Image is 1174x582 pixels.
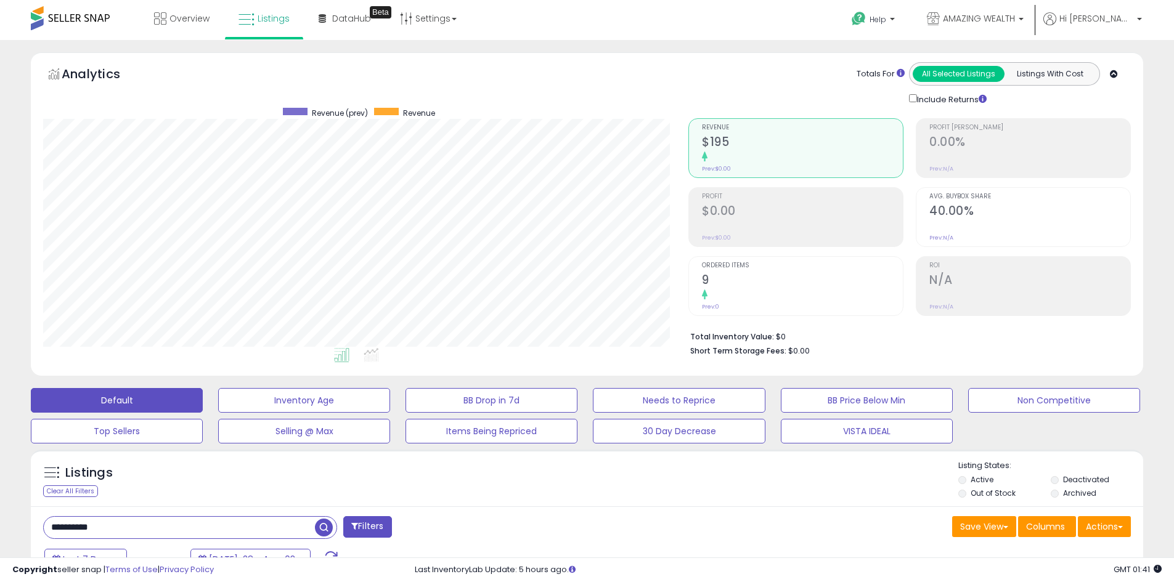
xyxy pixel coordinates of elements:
a: Privacy Policy [160,564,214,575]
span: 2025-08-11 01:41 GMT [1114,564,1162,575]
h5: Analytics [62,65,144,86]
button: Save View [952,516,1016,537]
span: $0.00 [788,345,810,357]
div: Last InventoryLab Update: 5 hours ago. [415,564,1162,576]
span: Profit [702,193,903,200]
span: Hi [PERSON_NAME] [1059,12,1133,25]
strong: Copyright [12,564,57,575]
small: Prev: N/A [929,165,953,172]
div: seller snap | | [12,564,214,576]
span: ROI [929,262,1130,269]
a: Hi [PERSON_NAME] [1043,12,1142,40]
h2: N/A [929,273,1130,289]
span: Compared to: [129,554,185,566]
small: Prev: N/A [929,234,953,241]
span: Revenue [403,108,435,118]
span: Last 7 Days [63,553,112,565]
label: Active [971,474,993,485]
i: Get Help [851,11,866,26]
span: Avg. Buybox Share [929,193,1130,200]
button: Columns [1018,516,1076,537]
div: Totals For [857,68,905,80]
a: Help [842,2,907,40]
button: Listings With Cost [1004,66,1096,82]
h5: Listings [65,464,113,482]
h2: $0.00 [702,204,903,220]
button: Inventory Age [218,388,390,413]
span: Overview [169,12,210,25]
li: $0 [690,328,1122,343]
small: Prev: $0.00 [702,165,731,172]
a: Terms of Use [105,564,158,575]
button: 30 Day Decrease [593,419,765,443]
b: Short Term Storage Fees: [690,346,786,356]
div: Clear All Filters [43,485,98,497]
button: Needs to Reprice [593,388,765,413]
span: Revenue [702,124,903,131]
h2: 0.00% [929,135,1130,152]
button: [DATE]-28 - Aug-03 [190,549,311,570]
button: All Selected Listings [913,66,1005,82]
label: Deactivated [1063,474,1109,485]
span: Help [870,14,886,25]
span: Ordered Items [702,262,903,269]
h2: 9 [702,273,903,289]
span: DataHub [332,12,371,25]
button: Items Being Repriced [406,419,577,443]
h2: $195 [702,135,903,152]
label: Out of Stock [971,488,1016,498]
label: Archived [1063,488,1096,498]
b: Total Inventory Value: [690,331,774,342]
span: Listings [258,12,290,25]
button: Actions [1078,516,1131,537]
span: [DATE]-28 - Aug-03 [209,553,295,565]
button: Last 7 Days [44,549,127,570]
button: Non Competitive [968,388,1140,413]
span: AMAZING WEALTH [943,12,1015,25]
button: Selling @ Max [218,419,390,443]
button: BB Price Below Min [781,388,953,413]
small: Prev: N/A [929,303,953,310]
div: Include Returns [900,92,1001,106]
button: VISTA IDEAL [781,419,953,443]
small: Prev: 0 [702,303,719,310]
button: Default [31,388,203,413]
h2: 40.00% [929,204,1130,220]
small: Prev: $0.00 [702,234,731,241]
button: BB Drop in 7d [406,388,577,413]
span: Profit [PERSON_NAME] [929,124,1130,131]
div: Tooltip anchor [370,6,391,18]
button: Top Sellers [31,419,203,443]
p: Listing States: [958,460,1143,472]
button: Filters [343,516,391,538]
span: Revenue (prev) [312,108,368,118]
span: Columns [1026,520,1065,533]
